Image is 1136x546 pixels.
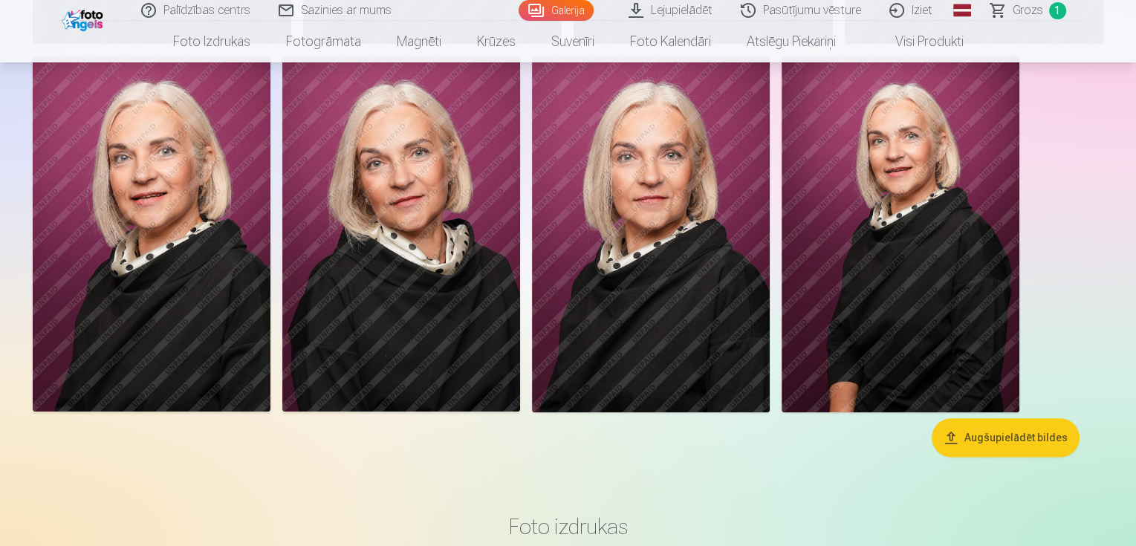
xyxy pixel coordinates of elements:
[459,21,533,62] a: Krūzes
[612,21,729,62] a: Foto kalendāri
[1013,1,1043,19] span: Grozs
[62,6,107,31] img: /fa1
[379,21,459,62] a: Magnēti
[854,21,981,62] a: Visi produkti
[729,21,854,62] a: Atslēgu piekariņi
[134,513,1002,540] h3: Foto izdrukas
[533,21,612,62] a: Suvenīri
[268,21,379,62] a: Fotogrāmata
[155,21,268,62] a: Foto izdrukas
[932,418,1080,457] button: Augšupielādēt bildes
[1049,2,1066,19] span: 1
